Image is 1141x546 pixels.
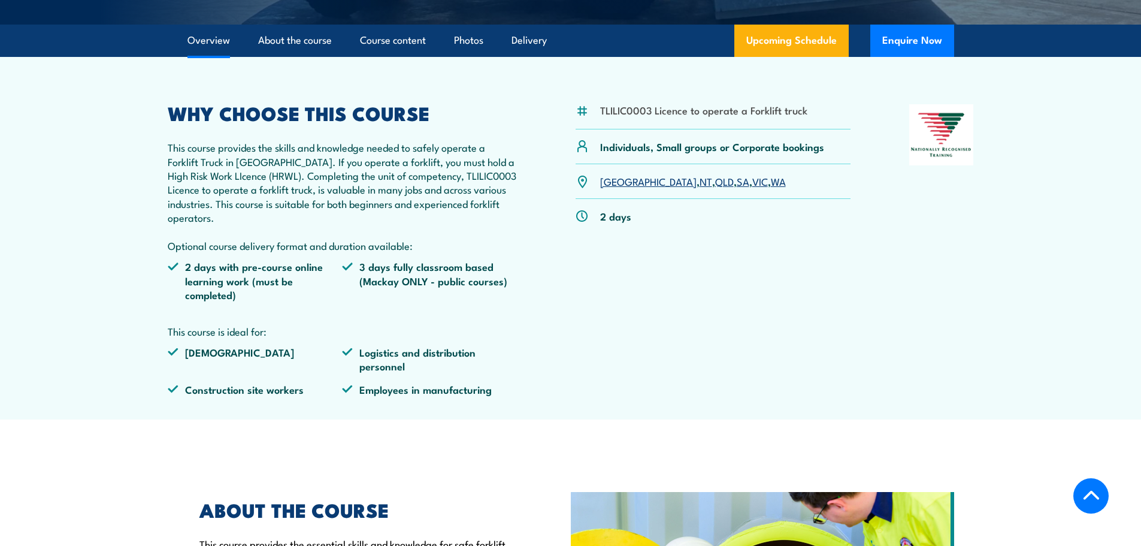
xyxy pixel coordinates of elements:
[700,174,712,188] a: NT
[600,174,697,188] a: [GEOGRAPHIC_DATA]
[454,25,483,56] a: Photos
[715,174,734,188] a: QLD
[512,25,547,56] a: Delivery
[600,103,807,117] li: TLILIC0003 Licence to operate a Forklift truck
[870,25,954,57] button: Enquire Now
[187,25,230,56] a: Overview
[600,174,786,188] p: , , , , ,
[168,260,343,301] li: 2 days with pre-course online learning work (must be completed)
[734,25,849,57] a: Upcoming Schedule
[360,25,426,56] a: Course content
[199,501,516,518] h2: ABOUT THE COURSE
[600,140,824,153] p: Individuals, Small groups or Corporate bookings
[752,174,768,188] a: VIC
[737,174,749,188] a: SA
[168,345,343,373] li: [DEMOGRAPHIC_DATA]
[168,382,343,396] li: Construction site workers
[258,25,332,56] a: About the course
[909,104,974,165] img: Nationally Recognised Training logo.
[342,345,517,373] li: Logistics and distribution personnel
[168,324,517,338] p: This course is ideal for:
[342,382,517,396] li: Employees in manufacturing
[771,174,786,188] a: WA
[168,104,517,121] h2: WHY CHOOSE THIS COURSE
[600,209,631,223] p: 2 days
[342,260,517,301] li: 3 days fully classroom based (Mackay ONLY - public courses)
[168,140,517,252] p: This course provides the skills and knowledge needed to safely operate a Forklift Truck in [GEOGR...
